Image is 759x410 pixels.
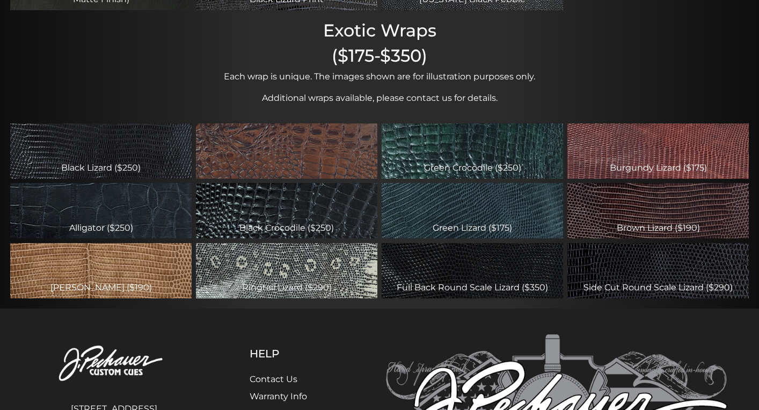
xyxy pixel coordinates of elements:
[382,243,563,298] div: Full Back Round Scale Lizard ($350)
[196,243,377,298] div: Ringtail Lizard ($290)
[196,123,377,179] div: Brown Crocodile ($250)
[567,183,749,238] div: Brown Lizard ($190)
[567,243,749,298] div: Side Cut Round Scale Lizard ($290)
[10,243,192,298] div: [PERSON_NAME] ($190)
[382,183,563,238] div: Green Lizard ($175)
[32,334,196,394] img: Pechauer Custom Cues
[10,123,192,179] div: Black Lizard ($250)
[567,123,749,179] div: Burgundy Lizard ($175)
[382,123,563,179] div: Green Crocodile ($250)
[250,391,307,401] a: Warranty Info
[250,374,297,384] a: Contact Us
[10,183,192,238] div: Alligator ($250)
[250,347,333,360] h5: Help
[196,183,377,238] div: Black Crocodile ($250)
